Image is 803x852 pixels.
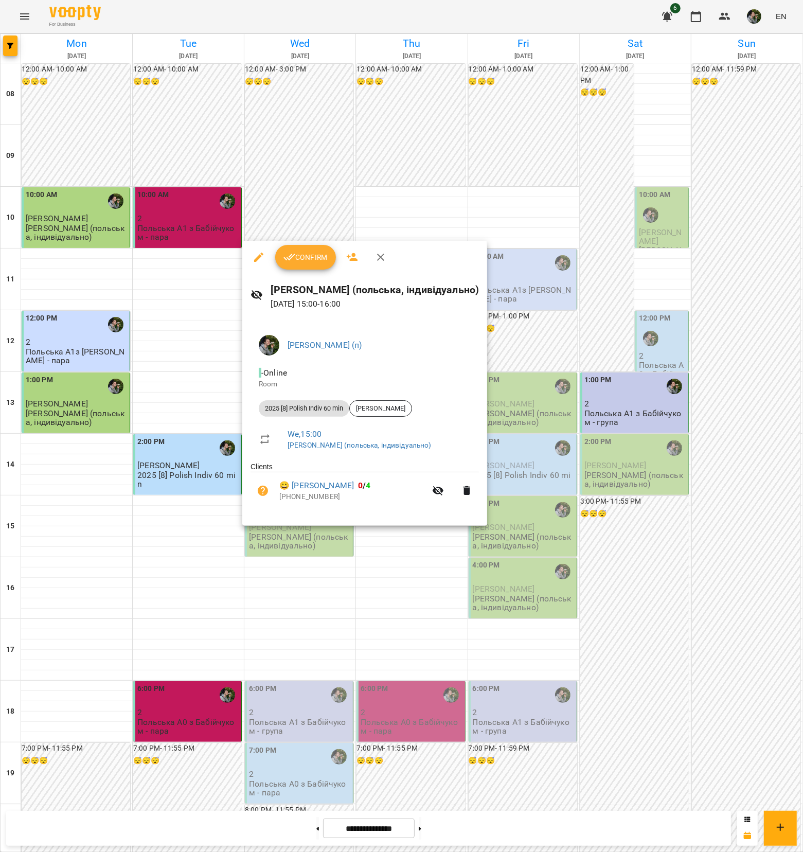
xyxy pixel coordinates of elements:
span: 2025 [8] Polish Indiv 60 min [259,404,349,413]
a: [PERSON_NAME] (польська, індивідуально) [288,441,432,449]
img: 70cfbdc3d9a863d38abe8aa8a76b24f3.JPG [259,335,279,356]
a: We , 15:00 [288,429,322,439]
a: 😀 [PERSON_NAME] [279,480,354,492]
b: / [358,481,370,490]
div: [PERSON_NAME] [349,400,412,417]
span: - Online [259,368,289,378]
span: [PERSON_NAME] [350,404,412,413]
button: Confirm [275,245,336,270]
span: 0 [358,481,363,490]
a: [PERSON_NAME] (п) [288,340,362,350]
p: [PHONE_NUMBER] [279,492,426,502]
p: [DATE] 15:00 - 16:00 [271,298,479,310]
button: Unpaid. Bill the attendance? [251,478,275,503]
span: Confirm [283,251,328,263]
ul: Clients [251,461,479,513]
h6: [PERSON_NAME] (польська, індивідуально) [271,282,479,298]
span: 4 [366,481,371,490]
p: Room [259,379,471,389]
